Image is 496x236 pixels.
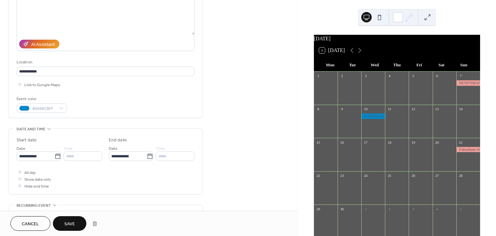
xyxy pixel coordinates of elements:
span: All day [24,169,36,176]
span: Link to Google Maps [24,82,60,88]
span: Cancel [22,221,39,228]
button: Save [53,216,86,231]
span: Date and time [17,126,45,133]
span: Time [64,145,73,152]
div: 7 [458,73,463,78]
div: Tue [341,59,364,72]
div: HUNTSMAN AC - Canal Lake [456,80,480,86]
div: 5 [411,73,415,78]
div: 3 [363,73,368,78]
button: Cancel [10,216,50,231]
div: 20 [435,140,440,145]
div: 22 [316,173,321,178]
div: 2 [340,73,344,78]
div: Wed [364,59,386,72]
div: 28 [458,173,463,178]
div: 8 [316,107,321,111]
span: Time [156,145,165,152]
div: 5 [458,206,463,211]
div: 4 [435,206,440,211]
div: 15 [316,140,321,145]
span: Save [64,221,75,228]
div: 19 [411,140,415,145]
div: Sun [453,59,475,72]
span: Hide end time [24,183,49,190]
div: 13 [435,107,440,111]
div: 2 [387,206,392,211]
div: 18 [387,140,392,145]
div: 29 [316,206,321,211]
div: 27 [435,173,440,178]
div: 17 [363,140,368,145]
div: Fakenham AC - Canal Lake [456,147,480,152]
div: 11 [387,107,392,111]
div: 4 [387,73,392,78]
div: 12 [411,107,415,111]
span: Recurring event [17,202,51,209]
button: AI Assistant [19,40,59,48]
div: CARDIO ACTIVES AC - Willow Lake [361,113,385,119]
div: 21 [458,140,463,145]
div: 16 [340,140,344,145]
div: 6 [435,73,440,78]
div: Mon [319,59,341,72]
button: 3[DATE] [317,46,347,55]
div: 1 [363,206,368,211]
div: 1 [316,73,321,78]
div: 3 [411,206,415,211]
div: AI Assistant [31,41,55,48]
div: Sat [430,59,453,72]
div: 10 [363,107,368,111]
div: 24 [363,173,368,178]
div: Fri [408,59,430,72]
div: 25 [387,173,392,178]
div: Thu [386,59,408,72]
span: Date [17,145,25,152]
div: 26 [411,173,415,178]
div: 9 [340,107,344,111]
span: Show date only [24,176,51,183]
div: Location [17,59,193,66]
div: 14 [458,107,463,111]
div: [DATE] [314,35,480,43]
span: #0088CBFF [32,105,56,112]
div: 30 [340,206,344,211]
div: End date [109,137,127,144]
div: Start date [17,137,37,144]
div: Event color [17,96,65,102]
div: 23 [340,173,344,178]
span: Date [109,145,118,152]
